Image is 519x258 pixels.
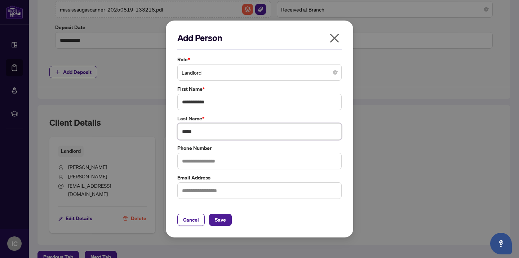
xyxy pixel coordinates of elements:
label: First Name [177,85,342,93]
label: Last Name [177,115,342,123]
label: Phone Number [177,144,342,152]
label: Email Address [177,174,342,182]
span: Landlord [182,66,337,79]
span: Save [215,214,226,226]
button: Open asap [490,233,512,254]
span: close [329,32,340,44]
span: close-circle [333,70,337,75]
span: Cancel [183,214,199,226]
h2: Add Person [177,32,342,44]
button: Save [209,214,232,226]
button: Cancel [177,214,205,226]
label: Role [177,55,342,63]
